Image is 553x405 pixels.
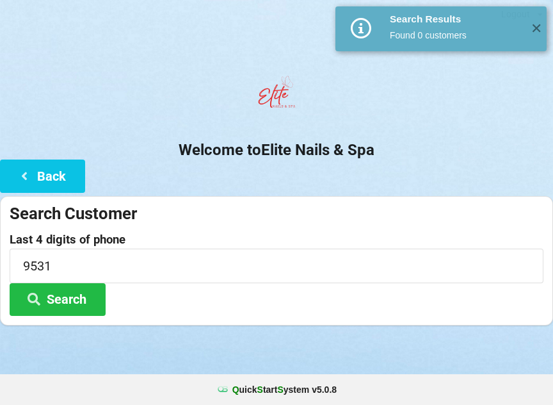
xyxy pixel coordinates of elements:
div: Found 0 customers [390,29,521,42]
span: S [257,384,263,395]
input: 0000 [10,249,543,283]
div: Search Customer [10,203,543,224]
label: Last 4 digits of phone [10,233,543,246]
div: Search Results [390,13,521,26]
button: Search [10,283,106,316]
span: Q [232,384,239,395]
span: S [277,384,283,395]
img: EliteNailsSpa-Logo1.png [251,70,302,121]
img: favicon.ico [216,383,229,396]
b: uick tart ystem v 5.0.8 [232,383,337,396]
